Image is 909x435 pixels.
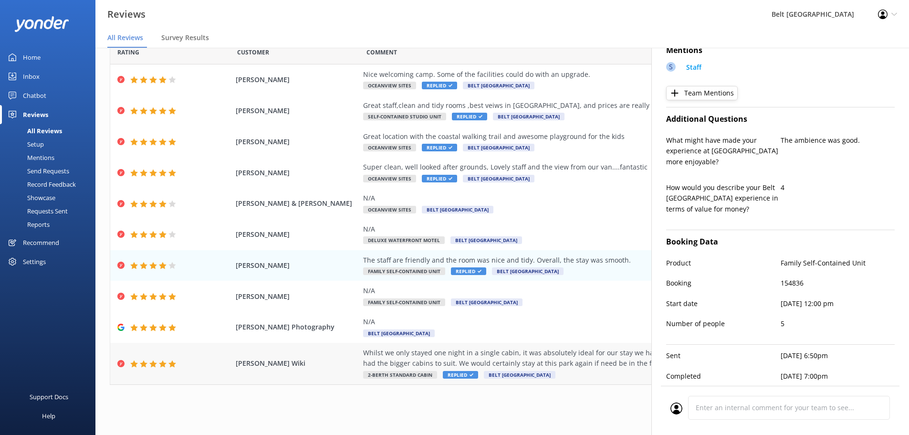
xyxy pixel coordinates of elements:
a: Requests Sent [6,204,95,218]
span: Belt [GEOGRAPHIC_DATA] [463,144,534,151]
span: [PERSON_NAME] [236,260,359,271]
span: [PERSON_NAME] [236,74,359,85]
p: Number of people [666,318,781,329]
span: Belt [GEOGRAPHIC_DATA] [363,329,435,337]
span: 2-Berth Standard Cabin [363,371,437,379]
div: Help [42,406,55,425]
p: [DATE] 6:50pm [781,350,895,361]
span: Self-Contained Studio Unit [363,113,446,120]
a: Setup [6,138,95,151]
p: 5 [781,318,895,329]
div: Reviews [23,105,48,124]
div: Whilst we only stayed one night in a single cabin, it was absolutely ideal for our stay we had fr... [363,348,797,369]
h4: Additional Questions [666,113,895,126]
div: Great location with the coastal walking trail and awesome playground for the kids [363,131,797,142]
span: [PERSON_NAME] [236,168,359,178]
span: [PERSON_NAME] & [PERSON_NAME] [236,198,359,209]
p: Completed [666,371,781,382]
span: [PERSON_NAME] Photography [236,322,359,332]
div: Support Docs [30,387,68,406]
span: Replied [452,113,487,120]
a: Reports [6,218,95,231]
button: Team Mentions [666,86,738,100]
span: [PERSON_NAME] [236,137,359,147]
div: N/A [363,317,797,327]
span: Question [366,48,397,57]
p: Staff [686,62,701,73]
p: Sent [666,350,781,361]
p: Start date [666,298,781,309]
div: Settings [23,252,46,271]
span: Replied [422,144,457,151]
p: 4 [781,182,895,193]
p: What might have made your experience at [GEOGRAPHIC_DATA] more enjoyable? [666,135,781,167]
p: How would you describe your Belt [GEOGRAPHIC_DATA] experience in terms of value for money? [666,182,781,214]
div: Showcase [6,191,55,204]
div: Home [23,48,41,67]
span: All Reviews [107,33,143,42]
span: Oceanview Sites [363,82,416,89]
a: Send Requests [6,164,95,178]
a: Showcase [6,191,95,204]
span: Replied [422,175,457,182]
span: [PERSON_NAME] [236,106,359,116]
span: Date [237,48,269,57]
p: Product [666,258,781,268]
span: [PERSON_NAME] Wiki [236,358,359,369]
div: N/A [363,224,797,234]
span: Family Self-Contained Unit [363,267,445,275]
p: Booking [666,278,781,288]
span: Belt [GEOGRAPHIC_DATA] [493,113,564,120]
p: Family Self-Contained Unit [781,258,895,268]
span: Belt [GEOGRAPHIC_DATA] [463,82,534,89]
div: Chatbot [23,86,46,105]
p: [DATE] 7:00pm [781,371,895,382]
a: Record Feedback [6,178,95,191]
h3: Reviews [107,7,146,22]
h4: Booking Data [666,236,895,248]
span: Belt [GEOGRAPHIC_DATA] [450,236,522,244]
span: Oceanview Sites [363,206,416,213]
span: Deluxe Waterfront Motel [363,236,445,244]
div: N/A [363,193,797,203]
h4: Mentions [666,44,895,57]
div: All Reviews [6,124,62,138]
span: [PERSON_NAME] [236,229,359,240]
a: Mentions [6,151,95,164]
div: Mentions [6,151,54,164]
div: N/A [363,286,797,296]
span: Survey Results [161,33,209,42]
div: Record Feedback [6,178,76,191]
p: The ambience was good. [781,135,895,146]
div: Setup [6,138,44,151]
div: Reports [6,218,50,231]
span: Date [117,48,139,57]
img: yonder-white-logo.png [14,16,69,32]
p: 154836 [781,278,895,288]
div: Super clean, well looked after grounds, Lovely staff and the view from our van....fantastic [363,162,797,172]
div: Send Requests [6,164,69,178]
span: [PERSON_NAME] [236,291,359,302]
div: Great staff,clean and tidy rooms ,best veiws in [GEOGRAPHIC_DATA], and prices are really good. [363,100,797,111]
div: The staff are friendly and the room was nice and tidy. Overall, the stay was smooth. [363,255,797,265]
span: Belt [GEOGRAPHIC_DATA] [484,371,555,379]
span: Belt [GEOGRAPHIC_DATA] [451,298,522,306]
div: Inbox [23,67,40,86]
p: [DATE] 12:00 pm [781,298,895,309]
span: Belt [GEOGRAPHIC_DATA] [492,267,564,275]
span: Replied [422,82,457,89]
div: Recommend [23,233,59,252]
div: Nice welcoming camp. Some of the facilities could do with an upgrade. [363,69,797,80]
span: Replied [443,371,478,379]
a: All Reviews [6,124,95,138]
a: Staff [681,62,701,75]
span: Oceanview Sites [363,175,416,182]
span: Family Self-Contained Unit [363,298,445,306]
span: Belt [GEOGRAPHIC_DATA] [422,206,493,213]
div: S [666,62,676,72]
img: user_profile.svg [670,403,682,414]
span: Belt [GEOGRAPHIC_DATA] [463,175,534,182]
span: Replied [451,267,486,275]
span: Oceanview Sites [363,144,416,151]
div: Requests Sent [6,204,68,218]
